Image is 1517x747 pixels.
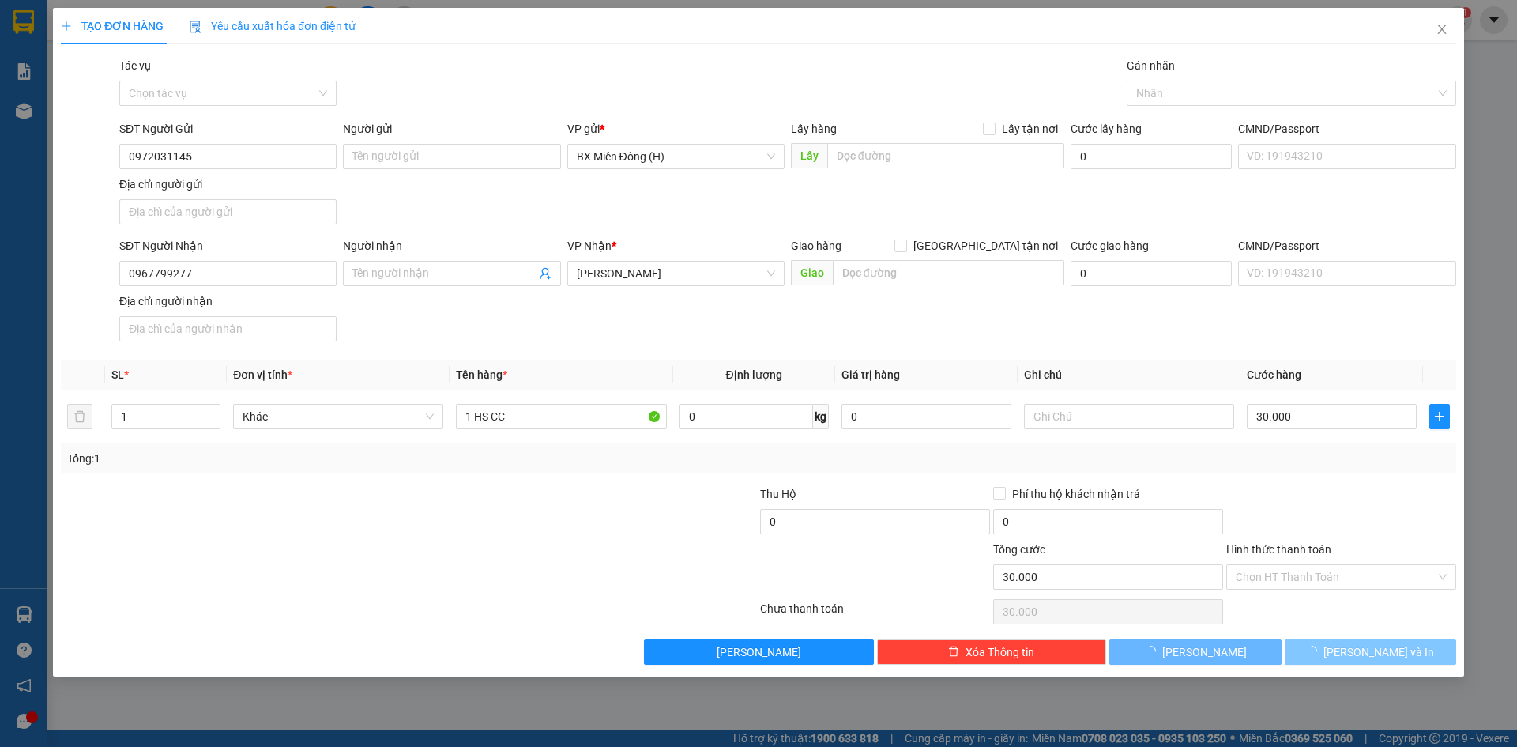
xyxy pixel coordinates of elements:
button: [PERSON_NAME] và In [1285,639,1456,665]
label: Tác vụ [119,59,151,72]
span: Cước hàng [1247,368,1301,381]
span: Giao [791,260,833,285]
input: Ghi Chú [1024,404,1234,429]
span: Yêu cầu xuất hóa đơn điện tử [189,20,356,32]
div: VP gửi [567,120,785,138]
div: SĐT Người Gửi [119,120,337,138]
label: Gán nhãn [1127,59,1175,72]
span: [PERSON_NAME] và In [1323,643,1434,661]
div: CMND/Passport [1238,120,1455,138]
input: Dọc đường [833,260,1064,285]
span: Khác [243,405,434,428]
span: [PERSON_NAME] [717,643,801,661]
span: Đơn vị tính [233,368,292,381]
button: deleteXóa Thông tin [877,639,1107,665]
div: Tổng: 1 [67,450,585,467]
button: delete [67,404,92,429]
span: Định lượng [726,368,782,381]
input: Địa chỉ của người nhận [119,316,337,341]
span: [GEOGRAPHIC_DATA] tận nơi [907,237,1064,255]
div: SĐT Người Nhận [119,237,337,255]
span: Lấy [791,143,827,168]
span: Lấy hàng [791,123,837,135]
label: Cước lấy hàng [1071,123,1142,135]
div: Chưa thanh toán [758,600,992,628]
span: Lấy tận nơi [996,120,1064,138]
span: Phí thu hộ khách nhận trả [1006,485,1146,503]
input: 0 [841,404,1011,429]
span: SL [111,368,124,381]
span: Giá trị hàng [841,368,900,381]
span: Giao hàng [791,240,841,252]
span: BX Miền Đông (H) [577,145,775,168]
span: delete [948,646,959,658]
span: loading [1145,646,1162,657]
span: TẠO ĐƠN HÀNG [61,20,164,32]
input: Cước giao hàng [1071,261,1232,286]
input: Địa chỉ của người gửi [119,199,337,224]
input: Dọc đường [827,143,1064,168]
span: close [1436,23,1448,36]
span: Tổng cước [993,543,1045,556]
div: Người gửi [343,120,560,138]
span: plus [61,21,72,32]
button: [PERSON_NAME] [1109,639,1281,665]
span: user-add [539,267,551,280]
span: Thu Hộ [760,488,796,500]
label: Hình thức thanh toán [1226,543,1331,556]
label: Cước giao hàng [1071,240,1149,252]
span: loading [1306,646,1323,657]
div: Địa chỉ người nhận [119,292,337,310]
button: Close [1420,8,1464,52]
th: Ghi chú [1018,360,1240,390]
div: Người nhận [343,237,560,255]
div: CMND/Passport [1238,237,1455,255]
span: Tên hàng [456,368,507,381]
span: plus [1430,410,1449,423]
span: Xóa Thông tin [966,643,1034,661]
span: kg [813,404,829,429]
button: plus [1429,404,1450,429]
img: icon [189,21,201,33]
input: VD: Bàn, Ghế [456,404,666,429]
span: VP Nhận [567,240,612,252]
span: [PERSON_NAME] [1162,643,1247,661]
div: Địa chỉ người gửi [119,175,337,193]
span: Phan Đình Phùng [577,262,775,285]
button: [PERSON_NAME] [644,639,874,665]
input: Cước lấy hàng [1071,144,1232,169]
